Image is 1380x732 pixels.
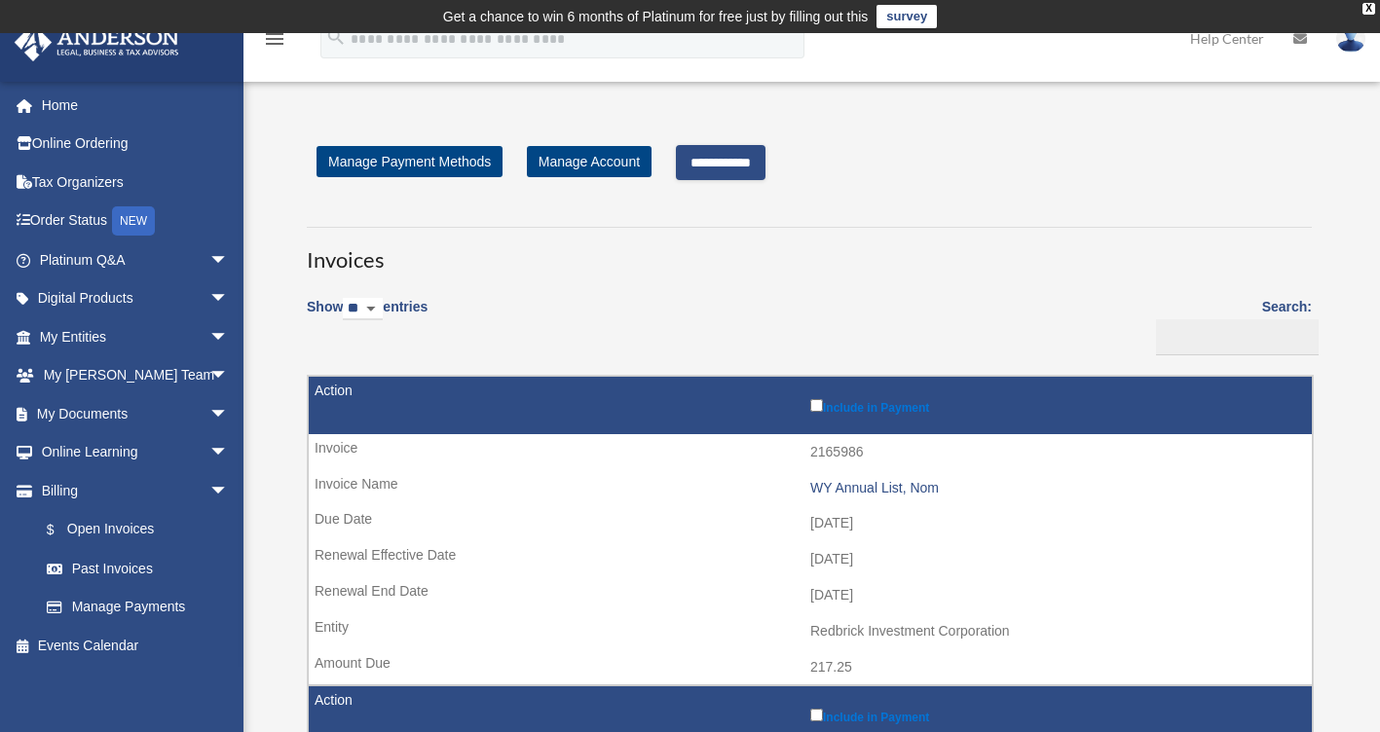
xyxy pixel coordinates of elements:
td: 2165986 [309,434,1312,471]
td: Redbrick Investment Corporation [309,613,1312,650]
a: Manage Account [527,146,652,177]
a: Platinum Q&Aarrow_drop_down [14,240,258,279]
span: arrow_drop_down [209,471,248,511]
label: Include in Payment [810,395,1302,415]
a: My Entitiesarrow_drop_down [14,317,258,356]
a: My [PERSON_NAME] Teamarrow_drop_down [14,356,258,395]
a: Home [14,86,258,125]
img: Anderson Advisors Platinum Portal [9,23,185,61]
span: arrow_drop_down [209,317,248,357]
span: arrow_drop_down [209,240,248,280]
span: arrow_drop_down [209,394,248,434]
span: arrow_drop_down [209,279,248,319]
div: NEW [112,206,155,236]
h3: Invoices [307,227,1312,275]
span: $ [57,518,67,542]
td: [DATE] [309,577,1312,614]
span: arrow_drop_down [209,356,248,396]
a: Past Invoices [27,549,248,588]
a: Online Ordering [14,125,258,164]
div: Get a chance to win 6 months of Platinum for free just by filling out this [443,5,869,28]
i: search [325,26,347,48]
label: Search: [1149,295,1312,355]
label: Show entries [307,295,428,340]
a: $Open Invoices [27,510,239,550]
a: My Documentsarrow_drop_down [14,394,258,433]
div: WY Annual List, Nom [810,480,1302,496]
label: Include in Payment [810,705,1302,724]
input: Include in Payment [810,399,823,412]
a: survey [876,5,937,28]
a: Online Learningarrow_drop_down [14,433,258,472]
a: Tax Organizers [14,163,258,201]
div: close [1362,3,1375,15]
td: [DATE] [309,505,1312,542]
a: Billingarrow_drop_down [14,471,248,510]
select: Showentries [343,298,383,320]
a: menu [263,34,286,51]
a: Digital Productsarrow_drop_down [14,279,258,318]
i: menu [263,27,286,51]
a: Order StatusNEW [14,201,258,241]
input: Search: [1156,319,1319,356]
a: Manage Payments [27,588,248,627]
td: [DATE] [309,541,1312,578]
a: Events Calendar [14,626,258,665]
input: Include in Payment [810,709,823,721]
span: arrow_drop_down [209,433,248,473]
img: User Pic [1336,24,1365,53]
td: 217.25 [309,649,1312,686]
a: Manage Payment Methods [317,146,503,177]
